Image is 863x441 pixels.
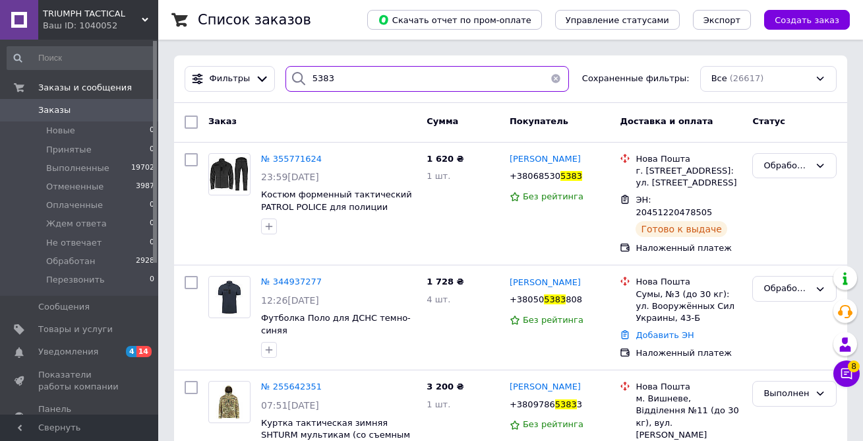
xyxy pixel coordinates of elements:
span: ЭН: 20451220478505 [636,195,712,217]
button: Создать заказ [764,10,850,30]
div: г. [STREET_ADDRESS]: ул. [STREET_ADDRESS] [636,165,742,189]
span: 1 шт. [427,171,450,181]
span: Без рейтинга [523,315,583,325]
span: 4 шт. [427,294,450,304]
span: 5383 [560,171,582,181]
div: Наложенный платеж [636,347,742,359]
span: +380505383808 [510,294,582,304]
a: Добавить ЭН [636,330,694,340]
span: Заказы и сообщения [38,82,132,94]
span: 0 [150,199,154,211]
div: Нова Пошта [636,276,742,288]
div: Ваш ID: 1040052 [43,20,158,32]
span: Заказы [38,104,71,116]
span: 0 [150,237,154,249]
span: +3809786 [510,399,555,409]
span: 0 [150,144,154,156]
span: [PERSON_NAME] [510,277,581,287]
span: +380685305383 [510,171,582,181]
span: 3987 [136,181,154,193]
span: Ждем ответа [46,218,107,230]
span: Уведомления [38,346,98,358]
span: [PERSON_NAME] [510,154,581,164]
span: Показатели работы компании [38,369,122,393]
img: Фото товару [209,157,250,191]
span: 3 200 ₴ [427,382,463,391]
h1: Список заказов [198,12,311,28]
span: Выполненные [46,162,109,174]
span: Обработан [46,255,95,267]
span: 23:59[DATE] [261,172,319,182]
span: 1 728 ₴ [427,277,463,287]
span: 1 620 ₴ [427,154,463,164]
a: [PERSON_NAME] [510,277,581,289]
img: Фото товару [209,281,250,314]
span: (26617) [730,73,764,83]
span: 3 [577,399,582,409]
span: +38050 [510,294,544,304]
span: 5383 [544,294,566,304]
span: Новые [46,125,75,137]
a: Создать заказ [751,15,850,24]
span: 0 [150,218,154,230]
span: [PERSON_NAME] [510,382,581,391]
a: № 255642351 [261,382,322,391]
a: № 344937277 [261,277,322,287]
button: Очистить [543,66,569,92]
a: [PERSON_NAME] [510,381,581,393]
span: 1 шт. [427,399,450,409]
span: Заказ [208,116,237,126]
span: Управление статусами [566,15,669,25]
span: Принятые [46,144,92,156]
span: Скачать отчет по пром-оплате [378,14,531,26]
span: 4 [126,346,136,357]
span: Покупатель [510,116,568,126]
input: Поиск [7,46,156,70]
a: Фото товару [208,153,251,195]
span: 0 [150,125,154,137]
span: 07:51[DATE] [261,400,319,411]
span: Перезвонить [46,274,105,286]
a: Фото товару [208,276,251,318]
span: Доставка и оплата [620,116,713,126]
div: Нова Пошта [636,153,742,165]
span: Отмененные [46,181,104,193]
div: Наложенный платеж [636,242,742,254]
span: Фильтры [210,73,251,85]
span: Сумма [427,116,458,126]
span: Сообщения [38,301,90,313]
span: 14 [136,346,152,357]
span: Без рейтинга [523,419,583,429]
span: Экспорт [703,15,740,25]
span: Оплаченные [46,199,103,211]
button: Экспорт [693,10,751,30]
span: TRIUMPH TACTICAL [43,8,142,20]
input: Поиск по номеру заказа, ФИО покупателя, номеру телефона, Email, номеру накладной [285,66,570,92]
a: № 355771624 [261,154,322,164]
span: 808 [566,294,582,304]
span: 19702 [131,162,154,174]
span: +38068530 [510,171,560,181]
button: Чат с покупателем8 [833,360,860,387]
span: Товары и услуги [38,323,113,335]
div: Сумы, №3 (до 30 кг): ул. Вооружённых Сил Украины, 43-Б [636,288,742,325]
span: Сохраненные фильтры: [582,73,690,85]
span: 2928 [136,255,154,267]
span: Панель управления [38,403,122,427]
span: Создать заказ [775,15,839,25]
span: Без рейтинга [523,191,583,201]
a: Костюм форменный тактический PATROL POLICE для полиции охраны [261,189,412,224]
span: Все [711,73,727,85]
div: Выполнен [763,387,810,401]
div: Нова Пошта [636,381,742,393]
a: Футболка Поло для ДСНС темно-синяя [261,313,411,335]
span: Не отвечает [46,237,102,249]
span: +380978653833 [510,399,582,409]
div: Обработан [763,282,810,296]
div: Готово к выдаче [636,221,727,237]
